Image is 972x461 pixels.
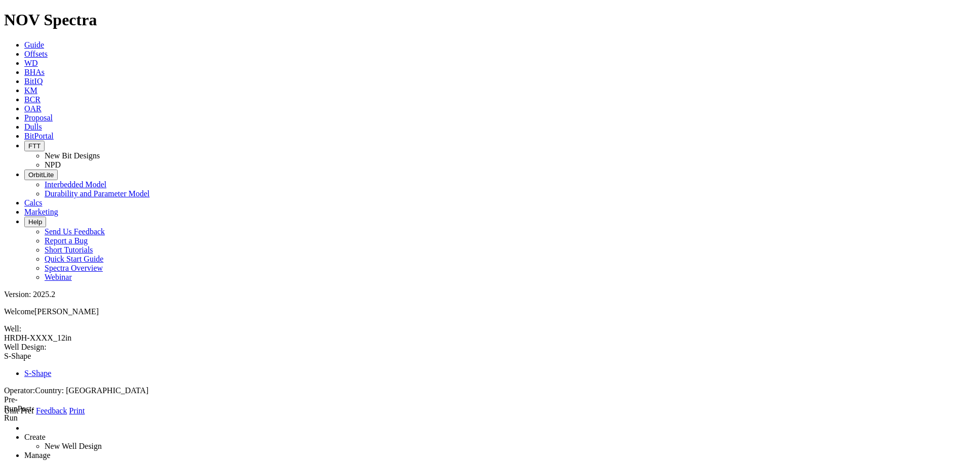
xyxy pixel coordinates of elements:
[45,189,150,198] a: Durability and Parameter Model
[45,245,93,254] a: Short Tutorials
[45,442,102,450] a: New Well Design
[4,404,34,422] label: Post-Run
[45,227,105,236] a: Send Us Feedback
[4,11,968,29] h1: NOV Spectra
[4,343,968,378] span: Well Design:
[45,236,88,245] a: Report a Bug
[45,151,100,160] a: New Bit Designs
[24,40,44,49] a: Guide
[4,395,18,413] label: Pre-Run
[4,406,34,415] a: Unit Pref
[24,104,42,113] a: OAR
[34,307,99,316] span: [PERSON_NAME]
[24,122,42,131] a: Dulls
[35,386,148,395] span: Country: [GEOGRAPHIC_DATA]
[24,217,46,227] button: Help
[4,307,968,316] p: Welcome
[45,180,106,189] a: Interbedded Model
[24,132,54,140] a: BitPortal
[24,198,43,207] a: Calcs
[24,207,58,216] a: Marketing
[24,433,46,441] a: Create
[4,352,31,360] span: S-Shape
[24,59,38,67] a: WD
[45,255,103,263] a: Quick Start Guide
[4,290,968,299] div: Version: 2025.2
[4,333,71,342] span: HRDH-XXXX_12in
[24,451,51,459] a: Manage
[24,50,48,58] a: Offsets
[45,160,61,169] a: NPD
[4,386,35,395] span: Operator:
[24,170,58,180] button: OrbitLite
[28,142,40,150] span: FTT
[24,68,45,76] a: BHAs
[28,171,54,179] span: OrbitLite
[24,141,45,151] button: FTT
[36,406,67,415] a: Feedback
[45,273,72,281] a: Webinar
[4,324,968,343] span: Well:
[45,264,103,272] a: Spectra Overview
[28,218,42,226] span: Help
[24,113,53,122] a: Proposal
[24,86,37,95] a: KM
[69,406,85,415] a: Print
[24,95,40,104] a: BCR
[24,77,43,86] a: BitIQ
[24,369,51,378] a: S-Shape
